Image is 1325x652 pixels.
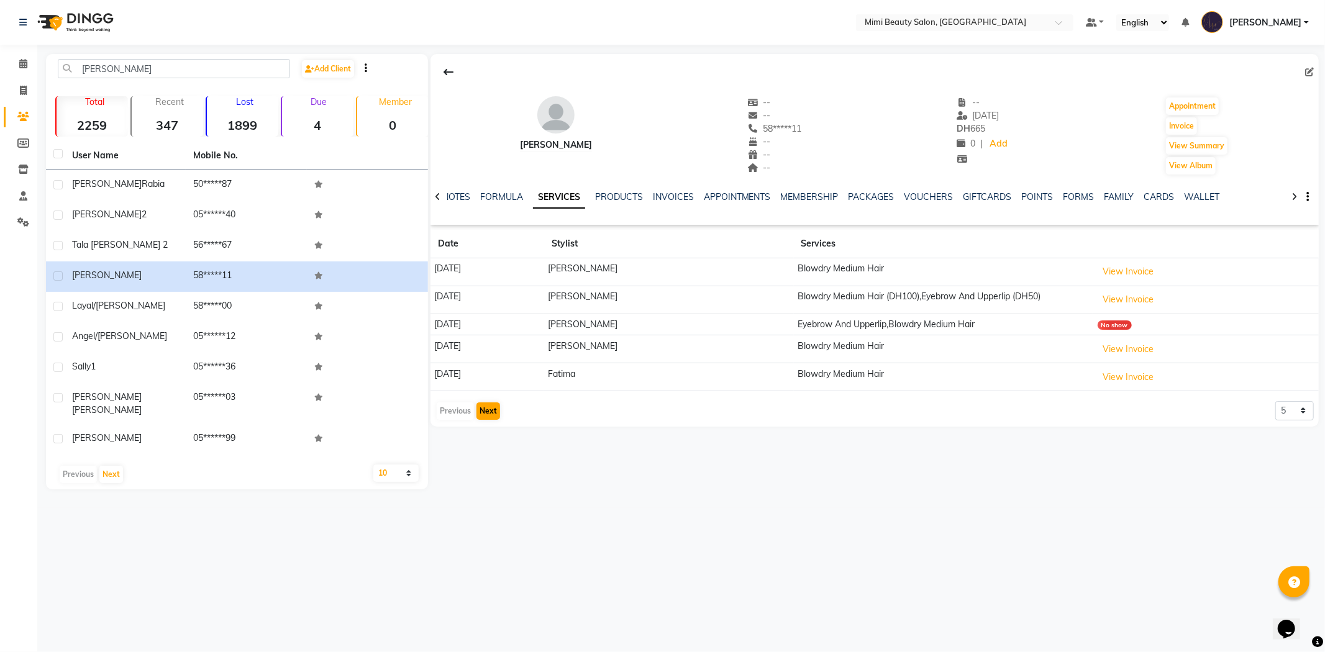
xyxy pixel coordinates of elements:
[957,123,985,134] span: 665
[904,191,954,202] a: VOUCHERS
[302,60,354,78] a: Add Client
[1098,368,1160,387] button: View Invoice
[544,363,793,391] td: Fatima
[957,97,980,108] span: --
[533,186,585,209] a: SERVICES
[61,96,128,107] p: Total
[430,286,544,314] td: [DATE]
[794,363,1094,391] td: Blowdry Medium Hair
[520,138,592,152] div: [PERSON_NAME]
[1185,191,1220,202] a: WALLET
[794,258,1094,286] td: Blowdry Medium Hair
[794,335,1094,363] td: Blowdry Medium Hair
[1063,191,1095,202] a: FORMS
[544,335,793,363] td: [PERSON_NAME]
[849,191,895,202] a: PACKAGES
[1229,16,1301,29] span: [PERSON_NAME]
[430,314,544,335] td: [DATE]
[781,191,839,202] a: MEMBERSHIP
[430,363,544,391] td: [DATE]
[72,432,142,443] span: [PERSON_NAME]
[595,191,643,202] a: PRODUCTS
[57,117,128,133] strong: 2259
[442,191,470,202] a: NOTES
[362,96,429,107] p: Member
[544,258,793,286] td: [PERSON_NAME]
[32,5,117,40] img: logo
[72,269,142,281] span: [PERSON_NAME]
[963,191,1012,202] a: GIFTCARDS
[747,136,771,147] span: --
[72,361,96,372] span: Sally1
[1273,602,1313,640] iframe: chat widget
[537,96,575,134] img: avatar
[212,96,278,107] p: Lost
[988,135,1009,153] a: Add
[1144,191,1175,202] a: CARDS
[1166,137,1227,155] button: View Summary
[142,178,165,189] span: Rabia
[544,286,793,314] td: [PERSON_NAME]
[653,191,694,202] a: INVOICES
[794,314,1094,335] td: Eyebrow And Upperlip,Blowdry Medium Hair
[480,191,523,202] a: FORMULA
[980,137,983,150] span: |
[1098,262,1160,281] button: View Invoice
[747,162,771,173] span: --
[357,117,429,133] strong: 0
[747,97,771,108] span: --
[430,230,544,258] th: Date
[207,117,278,133] strong: 1899
[430,258,544,286] td: [DATE]
[1201,11,1223,33] img: Lyn
[72,330,167,342] span: Angel/[PERSON_NAME]
[957,138,975,149] span: 0
[957,110,999,121] span: [DATE]
[747,110,771,121] span: --
[142,209,147,220] span: 2
[704,191,771,202] a: APPOINTMENTS
[435,60,462,84] div: Back to Client
[794,286,1094,314] td: Blowdry Medium Hair (DH100),Eyebrow And Upperlip (DH50)
[186,142,307,170] th: Mobile No.
[282,117,353,133] strong: 4
[285,96,353,107] p: Due
[137,96,203,107] p: Recent
[1022,191,1054,202] a: POINTS
[747,149,771,160] span: --
[1104,191,1134,202] a: FAMILY
[1166,157,1216,174] button: View Album
[72,209,142,220] span: [PERSON_NAME]
[544,230,793,258] th: Stylist
[58,59,290,78] input: Search by Name/Mobile/Email/Code
[957,123,970,134] span: DH
[476,402,500,420] button: Next
[72,239,168,250] span: Tala [PERSON_NAME] 2
[1166,117,1197,135] button: Invoice
[72,300,165,311] span: Layal/[PERSON_NAME]
[132,117,203,133] strong: 347
[65,142,186,170] th: User Name
[72,391,142,402] span: [PERSON_NAME]
[72,178,142,189] span: [PERSON_NAME]
[544,314,793,335] td: [PERSON_NAME]
[1098,340,1160,359] button: View Invoice
[430,335,544,363] td: [DATE]
[1098,320,1132,330] div: No show
[1098,290,1160,309] button: View Invoice
[794,230,1094,258] th: Services
[1166,97,1219,115] button: Appointment
[99,466,123,483] button: Next
[72,404,142,415] span: [PERSON_NAME]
